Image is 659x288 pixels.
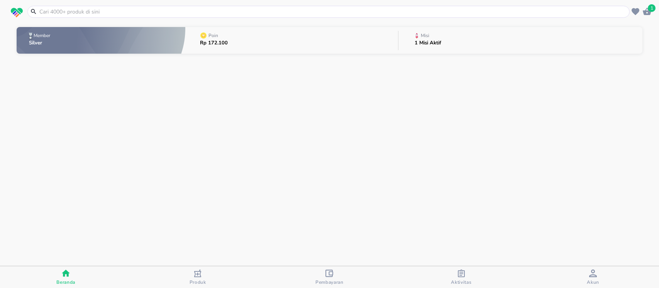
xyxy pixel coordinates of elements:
[587,279,599,285] span: Akun
[56,279,75,285] span: Beranda
[185,25,398,56] button: PoinRp 172.100
[34,33,50,38] p: Member
[208,33,218,38] p: Poin
[421,33,429,38] p: Misi
[200,41,228,46] p: Rp 172.100
[315,279,344,285] span: Pembayaran
[39,8,628,16] input: Cari 4000+ produk di sini
[415,41,441,46] p: 1 Misi Aktif
[29,41,52,46] p: Silver
[190,279,206,285] span: Produk
[451,279,471,285] span: Aktivitas
[395,266,527,288] button: Aktivitas
[264,266,395,288] button: Pembayaran
[648,4,656,12] span: 1
[17,25,186,56] button: MemberSilver
[527,266,659,288] button: Akun
[641,6,653,17] button: 1
[132,266,263,288] button: Produk
[11,8,23,18] img: logo_swiperx_s.bd005f3b.svg
[398,25,642,56] button: Misi1 Misi Aktif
